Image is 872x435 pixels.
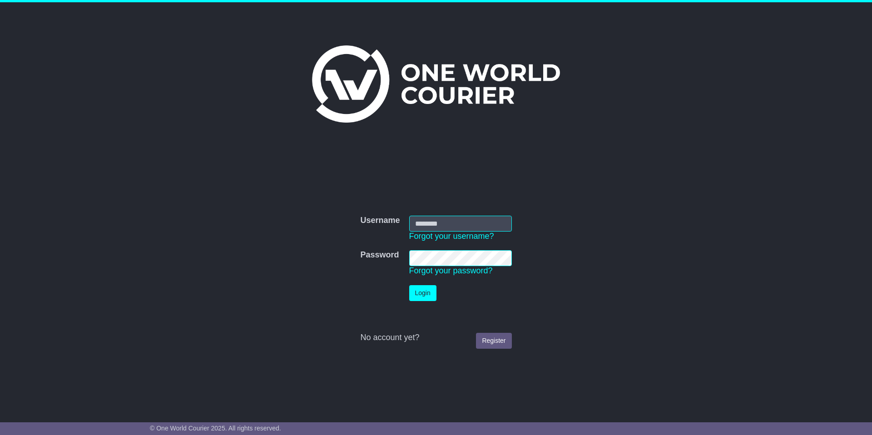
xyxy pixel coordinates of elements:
a: Register [476,333,511,349]
a: Forgot your username? [409,232,494,241]
div: No account yet? [360,333,511,343]
label: Username [360,216,400,226]
a: Forgot your password? [409,266,493,275]
label: Password [360,250,399,260]
img: One World [312,45,560,123]
button: Login [409,285,436,301]
span: © One World Courier 2025. All rights reserved. [150,425,281,432]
